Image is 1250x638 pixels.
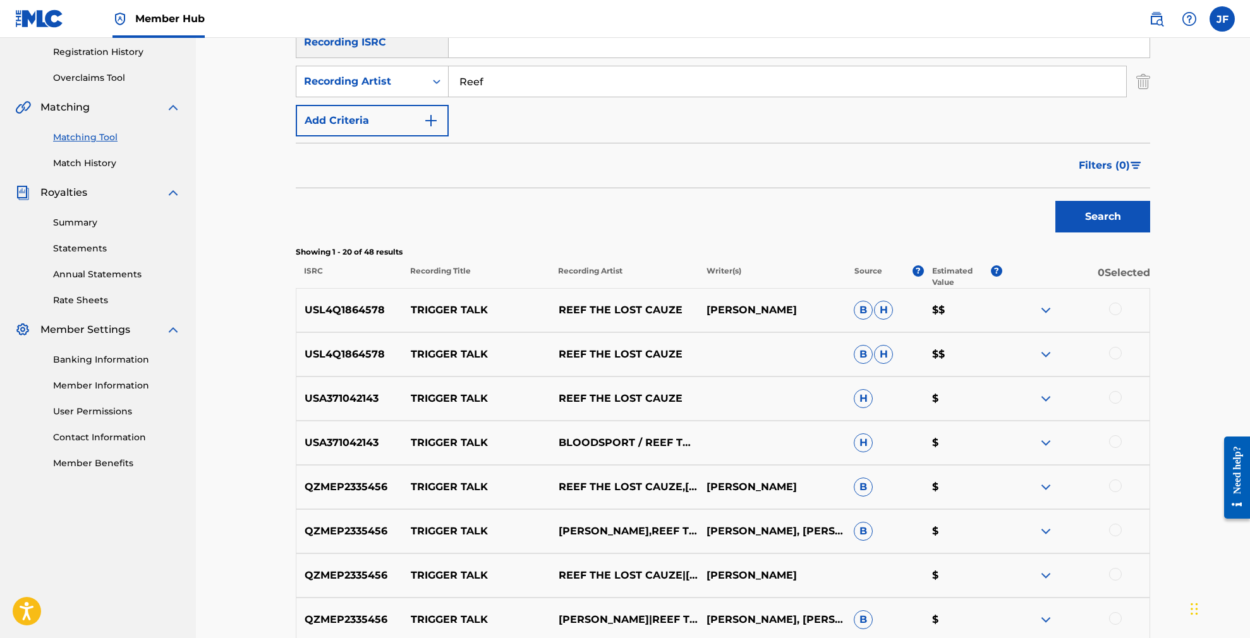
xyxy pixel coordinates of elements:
p: USA371042143 [296,435,403,450]
img: expand [1038,303,1053,318]
p: REEF THE LOST CAUZE [550,391,698,406]
a: Annual Statements [53,268,181,281]
img: expand [1038,479,1053,495]
a: Registration History [53,45,181,59]
p: [PERSON_NAME] [698,568,846,583]
span: Royalties [40,185,87,200]
p: $ [924,479,1002,495]
img: expand [166,100,181,115]
span: H [854,433,873,452]
p: REEF THE LOST CAUZE [550,303,698,318]
span: H [854,389,873,408]
p: QZMEP2335456 [296,612,403,627]
p: TRIGGER TALK [403,303,550,318]
p: [PERSON_NAME], [PERSON_NAME] [698,612,846,627]
img: expand [1038,391,1053,406]
a: Rate Sheets [53,294,181,307]
span: B [854,301,873,320]
a: Overclaims Tool [53,71,181,85]
span: Member Hub [135,11,205,26]
p: $ [924,524,1002,539]
a: Member Information [53,379,181,392]
p: USL4Q1864578 [296,347,403,362]
p: TRIGGER TALK [403,524,550,539]
img: help [1182,11,1197,27]
p: REEF THE LOST CAUZE|[PERSON_NAME] [550,568,698,583]
p: $$ [924,303,1002,318]
p: TRIGGER TALK [403,479,550,495]
p: [PERSON_NAME],REEF THE LOST CAUZE [550,524,698,539]
p: REEF THE LOST CAUZE [550,347,698,362]
p: [PERSON_NAME]|REEF THE LOST CAUZE [550,612,698,627]
p: [PERSON_NAME] [698,303,846,318]
span: Filters ( 0 ) [1079,158,1130,173]
p: $ [924,435,1002,450]
p: QZMEP2335456 [296,479,403,495]
span: H [874,301,893,320]
img: expand [1038,435,1053,450]
img: expand [1038,612,1053,627]
img: search [1149,11,1164,27]
iframe: Chat Widget [1187,577,1250,638]
p: BLOODSPORT / REEF THE LOST CAUZE [550,435,698,450]
img: Royalties [15,185,30,200]
button: Search [1055,201,1150,232]
p: TRIGGER TALK [403,568,550,583]
p: $ [924,391,1002,406]
img: filter [1131,162,1141,169]
p: $$ [924,347,1002,362]
img: Member Settings [15,322,30,337]
a: Summary [53,216,181,229]
p: USA371042143 [296,391,403,406]
img: Delete Criterion [1136,66,1150,97]
p: USL4Q1864578 [296,303,403,318]
div: Recording Artist [304,74,418,89]
button: Add Criteria [296,105,449,136]
span: Matching [40,100,90,115]
p: Recording Title [402,265,550,288]
p: Estimated Value [932,265,990,288]
div: User Menu [1210,6,1235,32]
p: REEF THE LOST CAUZE,[PERSON_NAME] [550,479,698,495]
p: Source [854,265,882,288]
img: Matching [15,100,31,115]
span: B [854,345,873,364]
span: B [854,610,873,629]
a: Banking Information [53,353,181,366]
div: Drag [1191,590,1198,628]
img: expand [1038,524,1053,539]
p: Showing 1 - 20 of 48 results [296,246,1150,258]
img: expand [1038,568,1053,583]
p: Writer(s) [698,265,846,288]
a: User Permissions [53,405,181,418]
p: ISRC [296,265,402,288]
a: Statements [53,242,181,255]
a: Public Search [1144,6,1169,32]
iframe: Resource Center [1215,424,1250,532]
p: QZMEP2335456 [296,524,403,539]
a: Member Benefits [53,457,181,470]
button: Filters (0) [1071,150,1150,181]
p: [PERSON_NAME], [PERSON_NAME] [698,524,846,539]
p: 0 Selected [1002,265,1150,288]
img: expand [166,185,181,200]
img: MLC Logo [15,9,64,28]
span: B [854,522,873,541]
span: ? [913,265,924,277]
p: [PERSON_NAME] [698,479,846,495]
a: Match History [53,157,181,170]
img: expand [166,322,181,337]
span: B [854,478,873,497]
span: Member Settings [40,322,130,337]
p: Recording Artist [550,265,698,288]
span: H [874,345,893,364]
div: Help [1177,6,1202,32]
p: TRIGGER TALK [403,391,550,406]
img: Top Rightsholder [112,11,128,27]
p: TRIGGER TALK [403,435,550,450]
img: expand [1038,347,1053,362]
p: $ [924,612,1002,627]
